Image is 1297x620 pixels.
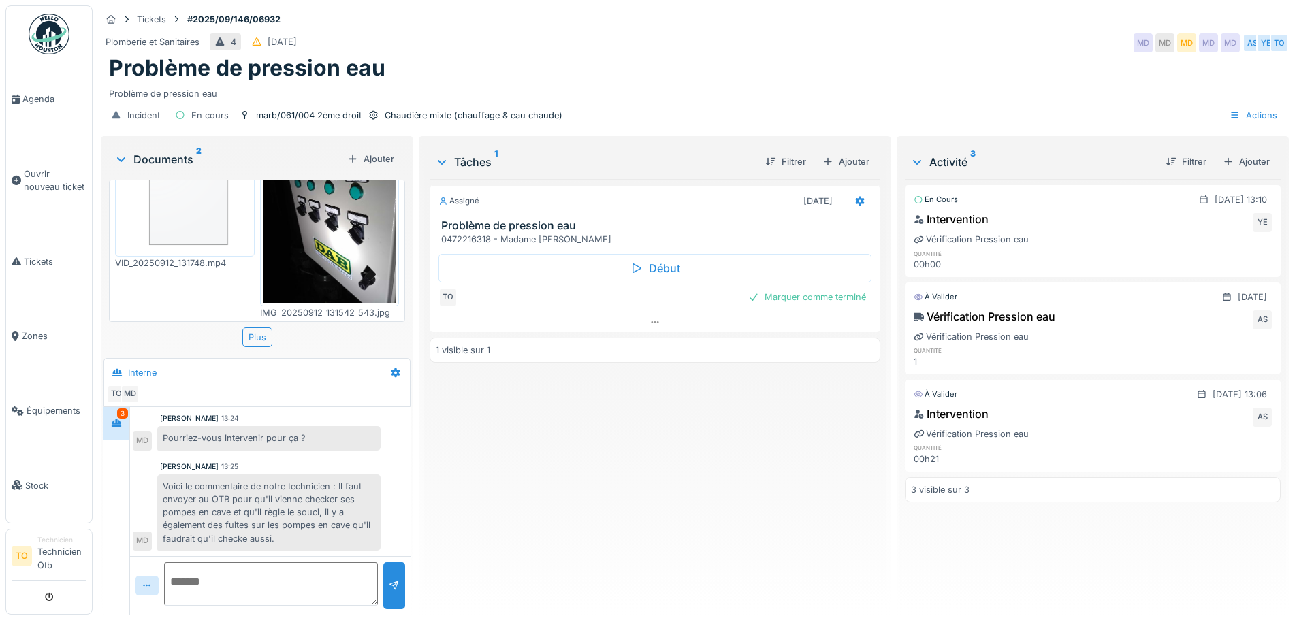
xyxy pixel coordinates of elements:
[914,211,989,227] div: Intervention
[1177,33,1196,52] div: MD
[121,385,140,404] div: MD
[911,483,970,496] div: 3 visible sur 3
[6,137,92,225] a: Ouvrir nouveau ticket
[137,13,166,26] div: Tickets
[109,55,385,81] h1: Problème de pression eau
[435,154,754,170] div: Tâches
[1270,33,1289,52] div: TO
[107,385,126,404] div: TO
[970,154,976,170] sup: 3
[1217,152,1275,171] div: Ajouter
[1253,213,1272,232] div: YE
[6,374,92,448] a: Équipements
[22,93,86,105] span: Agenda
[12,546,32,566] li: TO
[133,532,152,551] div: MD
[441,233,874,246] div: 0472216318 - Madame [PERSON_NAME]
[1160,152,1212,171] div: Filtrer
[127,109,160,122] div: Incident
[24,255,86,268] span: Tickets
[914,308,1055,325] div: Vérification Pression eau
[1213,388,1267,401] div: [DATE] 13:06
[196,151,202,167] sup: 2
[27,404,86,417] span: Équipements
[438,254,871,282] div: Début
[914,443,1030,452] h6: quantité
[115,257,255,270] div: VID_20250912_131748.mp4
[22,329,86,342] span: Zones
[231,35,236,48] div: 4
[910,154,1155,170] div: Activité
[242,327,272,347] div: Plus
[914,330,1029,343] div: Vérification Pression eau
[914,233,1029,246] div: Vérification Pression eau
[221,413,239,423] div: 13:24
[160,461,219,472] div: [PERSON_NAME]
[438,195,479,207] div: Assigné
[268,35,297,48] div: [DATE]
[256,109,362,122] div: marb/061/004 2ème droit
[914,453,1030,466] div: 00h21
[191,109,229,122] div: En cours
[117,408,128,419] div: 3
[157,474,381,551] div: Voici le commentaire de notre technicien : Il faut envoyer au OTB pour qu'il vienne checker ses p...
[817,152,875,171] div: Ajouter
[221,461,238,472] div: 13:25
[6,225,92,299] a: Tickets
[128,366,157,379] div: Interne
[1199,33,1218,52] div: MD
[106,35,199,48] div: Plomberie et Sanitaires
[441,219,874,232] h3: Problème de pression eau
[914,355,1030,368] div: 1
[438,288,458,307] div: TO
[914,249,1030,258] h6: quantité
[6,448,92,523] a: Stock
[914,346,1030,355] h6: quantité
[1253,408,1272,427] div: AS
[1238,291,1267,304] div: [DATE]
[118,126,251,252] img: 84750757-fdcc6f00-afbb-11ea-908a-1074b026b06b.png
[914,389,957,400] div: À valider
[1134,33,1153,52] div: MD
[1256,33,1275,52] div: YE
[6,62,92,137] a: Agenda
[914,194,958,206] div: En cours
[803,195,833,208] div: [DATE]
[914,258,1030,271] div: 00h00
[914,406,989,422] div: Intervention
[109,82,1281,100] div: Problème de pression eau
[1155,33,1174,52] div: MD
[114,151,342,167] div: Documents
[743,288,871,306] div: Marquer comme terminé
[385,109,562,122] div: Chaudière mixte (chauffage & eau chaude)
[24,167,86,193] span: Ouvrir nouveau ticket
[133,431,152,451] div: MD
[263,126,396,302] img: 8frxye6xxczt3ydecf3ayo4ucla8
[1243,33,1262,52] div: AS
[1253,310,1272,329] div: AS
[12,535,86,581] a: TO TechnicienTechnicien Otb
[760,152,812,171] div: Filtrer
[6,299,92,374] a: Zones
[160,413,219,423] div: [PERSON_NAME]
[1223,105,1283,125] div: Actions
[1215,193,1267,206] div: [DATE] 13:10
[182,13,286,26] strong: #2025/09/146/06932
[342,150,400,168] div: Ajouter
[914,427,1029,440] div: Vérification Pression eau
[436,344,490,357] div: 1 visible sur 1
[37,535,86,545] div: Technicien
[157,426,381,450] div: Pourriez-vous intervenir pour ça ?
[260,306,400,319] div: IMG_20250912_131542_543.jpg
[494,154,498,170] sup: 1
[37,535,86,577] li: Technicien Otb
[1221,33,1240,52] div: MD
[29,14,69,54] img: Badge_color-CXgf-gQk.svg
[914,291,957,303] div: À valider
[25,479,86,492] span: Stock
